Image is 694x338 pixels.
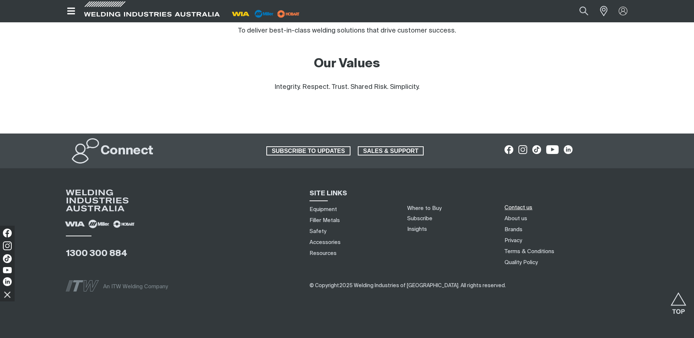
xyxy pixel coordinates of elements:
span: SUBSCRIBE TO UPDATES [267,146,350,156]
button: Search products [571,3,596,19]
img: Facebook [3,229,12,237]
a: SUBSCRIBE TO UPDATES [266,146,350,156]
span: An ITW Welding Company [103,284,168,289]
img: YouTube [3,267,12,273]
a: Accessories [310,239,341,246]
a: Terms & Conditions [504,248,554,255]
img: TikTok [3,254,12,263]
a: miller [275,11,302,16]
img: miller [275,8,302,19]
span: SALES & SUPPORT [359,146,423,156]
h2: Connect [101,143,153,159]
input: Product name or item number... [562,3,596,19]
img: LinkedIn [3,277,12,286]
a: Insights [407,226,427,232]
a: About us [504,215,527,222]
span: SITE LINKS [310,190,347,197]
nav: Sitemap [307,204,398,259]
img: hide socials [1,288,14,301]
span: ​​​​​​​​​​​​​​​​​​ ​​​​​​ [310,283,506,288]
a: Privacy [504,237,522,244]
a: Contact us [504,204,532,211]
span: To deliver best-in-class welding solutions that drive customer success. [238,27,456,34]
a: Quality Policy [504,259,538,266]
h2: Our Values [137,56,557,72]
a: SALES & SUPPORT [358,146,424,156]
a: Filler Metals [310,217,340,224]
a: Where to Buy [407,206,442,211]
a: Resources [310,249,337,257]
a: Equipment [310,206,337,213]
nav: Footer [502,202,642,268]
a: 1300 300 884 [66,249,127,258]
span: © Copyright 2025 Welding Industries of [GEOGRAPHIC_DATA] . All rights reserved. [310,283,506,288]
button: Scroll to top [670,292,687,309]
a: Subscribe [407,216,432,221]
a: Safety [310,228,326,235]
img: Instagram [3,241,12,250]
span: Integrity. Respect. Trust. Shared Risk. Simplicity. [274,84,420,90]
a: Brands [504,226,522,233]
